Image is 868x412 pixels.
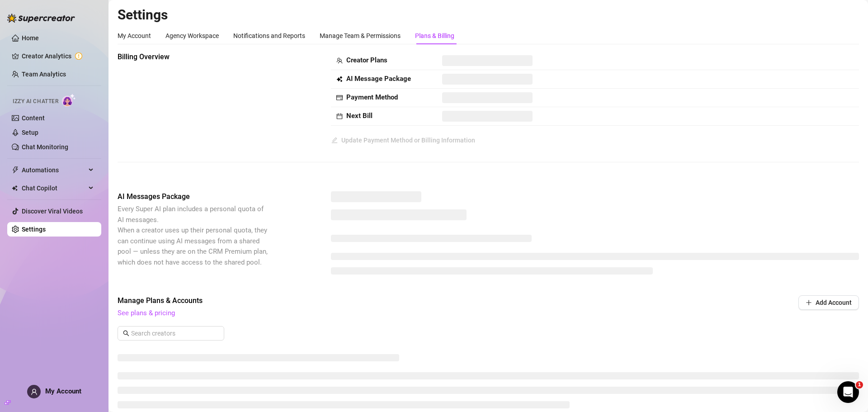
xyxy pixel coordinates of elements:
[118,52,269,62] span: Billing Overview
[336,113,343,119] span: calendar
[816,299,852,306] span: Add Account
[856,381,863,388] span: 1
[806,299,812,306] span: plus
[346,75,411,83] strong: AI Message Package
[331,133,476,147] button: Update Payment Method or Billing Information
[22,163,86,177] span: Automations
[336,57,343,64] span: team
[131,328,212,338] input: Search creators
[22,181,86,195] span: Chat Copilot
[320,31,401,41] div: Manage Team & Permissions
[22,208,83,215] a: Discover Viral Videos
[415,31,454,41] div: Plans & Billing
[118,295,737,306] span: Manage Plans & Accounts
[233,31,305,41] div: Notifications and Reports
[7,14,75,23] img: logo-BBDzfeDw.svg
[12,185,18,191] img: Chat Copilot
[22,34,39,42] a: Home
[165,31,219,41] div: Agency Workspace
[22,129,38,136] a: Setup
[336,95,343,101] span: credit-card
[45,387,81,395] span: My Account
[22,71,66,78] a: Team Analytics
[22,49,94,63] a: Creator Analytics exclamation-circle
[22,226,46,233] a: Settings
[62,94,76,107] img: AI Chatter
[837,381,859,403] iframe: Intercom live chat
[118,31,151,41] div: My Account
[346,112,373,120] strong: Next Bill
[118,6,859,24] h2: Settings
[12,166,19,174] span: thunderbolt
[5,399,11,406] span: build
[346,93,398,101] strong: Payment Method
[798,295,859,310] button: Add Account
[123,330,129,336] span: search
[118,191,269,202] span: AI Messages Package
[118,309,175,317] a: See plans & pricing
[22,143,68,151] a: Chat Monitoring
[118,205,268,266] span: Every Super AI plan includes a personal quota of AI messages. When a creator uses up their person...
[22,114,45,122] a: Content
[31,388,38,395] span: user
[346,56,387,64] strong: Creator Plans
[13,97,58,106] span: Izzy AI Chatter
